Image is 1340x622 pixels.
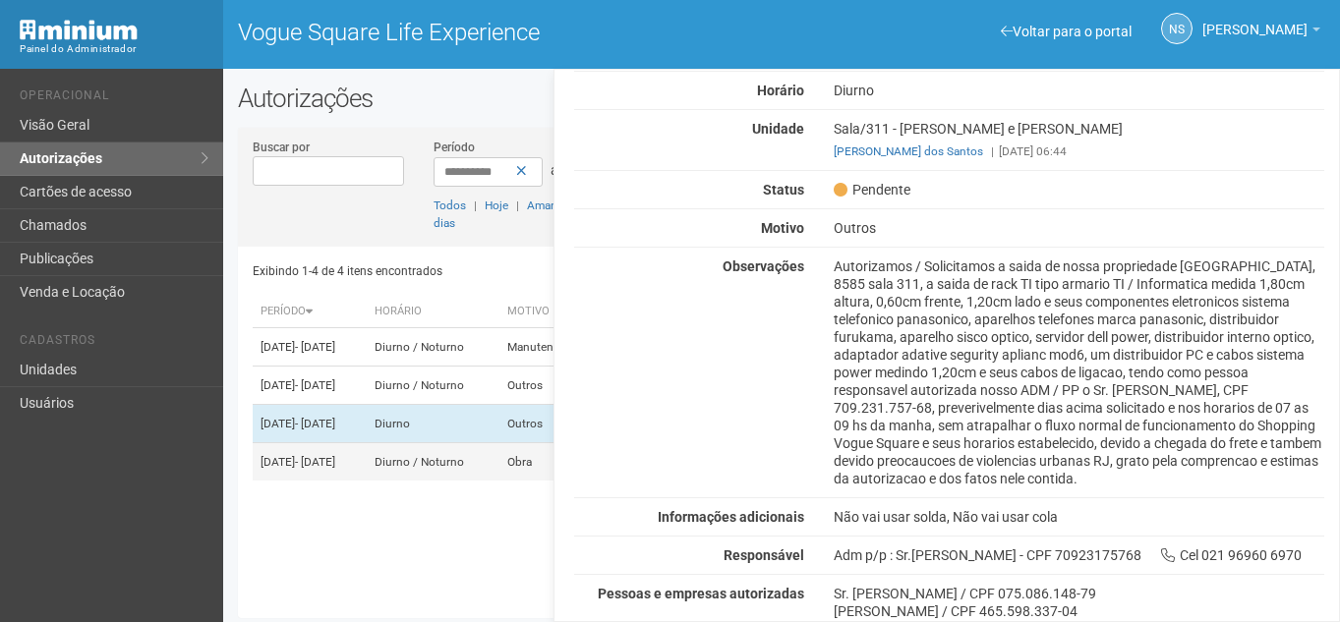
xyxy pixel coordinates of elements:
[499,443,601,481] td: Obra
[253,296,367,328] th: Período
[819,219,1339,237] div: Outros
[516,198,519,212] span: |
[295,340,335,354] span: - [DATE]
[819,257,1339,487] div: Autorizamos / Solicitamos a saida de nossa propriedade [GEOGRAPHIC_DATA], 8585 sala 311, a saida ...
[367,405,499,443] td: Diurno
[20,40,208,58] div: Painel do Administrador
[367,443,499,481] td: Diurno / Noturno
[295,455,335,469] span: - [DATE]
[834,585,1324,602] div: Sr. [PERSON_NAME] / CPF 075.086.148-79
[499,367,601,405] td: Outros
[598,586,804,601] strong: Pessoas e empresas autorizadas
[819,120,1339,160] div: Sala/311 - [PERSON_NAME] e [PERSON_NAME]
[1202,25,1320,40] a: [PERSON_NAME]
[723,258,804,274] strong: Observações
[819,546,1339,564] div: Adm p/p : Sr.[PERSON_NAME] - CPF 70923175768 Cel 021 96960 6970
[724,547,804,563] strong: Responsável
[763,182,804,198] strong: Status
[367,296,499,328] th: Horário
[757,83,804,98] strong: Horário
[752,121,804,137] strong: Unidade
[819,508,1339,526] div: Não vai usar solda, Não vai usar cola
[20,333,208,354] li: Cadastros
[1001,24,1132,39] a: Voltar para o portal
[551,162,558,178] span: a
[238,84,1325,113] h2: Autorizações
[834,142,1324,160] div: [DATE] 06:44
[474,198,477,212] span: |
[238,20,767,45] h1: Vogue Square Life Experience
[20,88,208,109] li: Operacional
[1161,13,1193,44] a: NS
[834,602,1324,620] div: [PERSON_NAME] / CPF 465.598.337-04
[253,139,310,156] label: Buscar por
[295,417,335,430] span: - [DATE]
[819,82,1339,99] div: Diurno
[434,198,466,212] a: Todos
[527,198,570,212] a: Amanhã
[253,256,777,286] div: Exibindo 1-4 de 4 itens encontrados
[485,198,508,212] a: Hoje
[499,296,601,328] th: Motivo
[834,144,983,158] a: [PERSON_NAME] dos Santos
[253,367,367,405] td: [DATE]
[253,443,367,481] td: [DATE]
[367,328,499,367] td: Diurno / Noturno
[991,144,994,158] span: |
[499,405,601,443] td: Outros
[253,405,367,443] td: [DATE]
[434,139,475,156] label: Período
[367,367,499,405] td: Diurno / Noturno
[20,20,138,40] img: Minium
[295,378,335,392] span: - [DATE]
[761,220,804,236] strong: Motivo
[253,328,367,367] td: [DATE]
[499,328,601,367] td: Manutenção
[834,181,910,198] span: Pendente
[658,509,804,525] strong: Informações adicionais
[1202,3,1308,37] span: Nicolle Silva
